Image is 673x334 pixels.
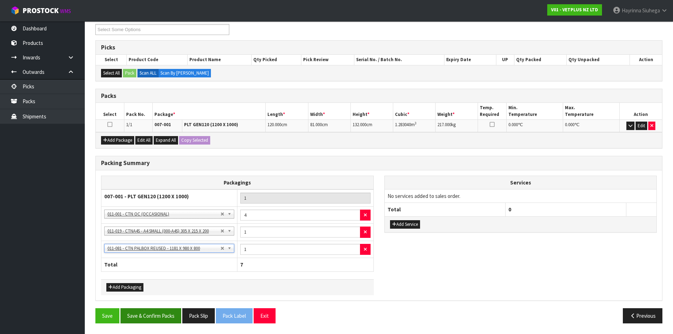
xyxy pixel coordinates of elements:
button: Pack Slip [182,308,215,323]
th: Total [101,258,237,271]
th: Pack No. [124,103,152,119]
th: Select [96,103,124,119]
button: Add Package [101,136,134,145]
span: 1/1 [126,122,132,128]
sup: 3 [415,121,417,125]
button: Add Packaging [106,283,143,292]
span: 011-001 - CTN OC (OCCASIONAL) [107,210,220,218]
th: Length [266,103,308,119]
button: Save [95,308,119,323]
strong: 007-001 - PLT GEN120 (1200 X 1000) [104,193,189,200]
label: Scan ALL [137,69,159,77]
th: Weight [436,103,478,119]
strong: 007-001 [154,122,171,128]
td: kg [436,120,478,132]
strong: V01 - VETPLUS NZ LTD [551,7,598,13]
th: Select [96,55,127,65]
span: Pack [95,10,662,329]
th: Serial No. / Batch No. [354,55,444,65]
h3: Packs [101,93,657,99]
th: Product Code [127,55,188,65]
button: Edit [636,122,647,130]
td: No services added to sales order. [385,189,657,203]
td: ℃ [563,120,619,132]
th: Cubic [393,103,436,119]
th: Qty Unpacked [566,55,630,65]
span: 132.000 [353,122,366,128]
th: Expiry Date [444,55,496,65]
h3: Packing Summary [101,160,657,166]
th: Height [350,103,393,119]
span: 1.283040 [395,122,411,128]
th: Product Name [188,55,252,65]
button: Edit All [135,136,153,145]
th: Min. Temperature [506,103,563,119]
button: Copy Selected [179,136,210,145]
button: Previous [623,308,662,323]
span: ProStock [23,6,59,15]
th: Total [385,203,506,216]
th: Qty Picked [252,55,301,65]
img: cube-alt.png [11,6,19,15]
th: Services [385,176,657,189]
th: Package [152,103,266,119]
span: Hayrinna [622,7,641,14]
span: 0.000 [508,122,518,128]
button: Pack [123,69,136,77]
span: 217.000 [437,122,451,128]
button: Expand All [154,136,178,145]
button: Exit [254,308,276,323]
span: 011-081 - CTN PALBOX REUSED - 1181 X 980 X 800 [107,244,220,253]
small: WMS [60,8,71,14]
span: 120.000 [267,122,281,128]
button: Select All [101,69,122,77]
span: 81.000 [310,122,322,128]
span: 0 [508,206,511,213]
a: V01 - VETPLUS NZ LTD [547,4,602,16]
label: Scan By [PERSON_NAME] [158,69,211,77]
td: ℃ [506,120,563,132]
span: Siuhega [642,7,660,14]
th: Pick Review [301,55,354,65]
th: Qty Packed [514,55,566,65]
th: Width [308,103,350,119]
span: 011-019 - CTNA4S - A4 SMALL (000-A4S) 305 X 215 X 200 [107,227,220,235]
span: 7 [240,261,243,268]
button: Pack Label [216,308,253,323]
td: cm [308,120,350,132]
button: Add Service [390,220,420,229]
th: Packagings [101,176,374,189]
th: Action [630,55,662,65]
th: Max. Temperature [563,103,619,119]
th: Action [620,103,662,119]
span: Expand All [156,137,176,143]
button: Save & Confirm Packs [120,308,181,323]
h3: Picks [101,44,657,51]
td: cm [350,120,393,132]
td: m [393,120,436,132]
span: 0.000 [565,122,574,128]
th: Temp. Required [478,103,506,119]
strong: PLT GEN120 (1200 X 1000) [184,122,238,128]
td: cm [266,120,308,132]
th: UP [496,55,514,65]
